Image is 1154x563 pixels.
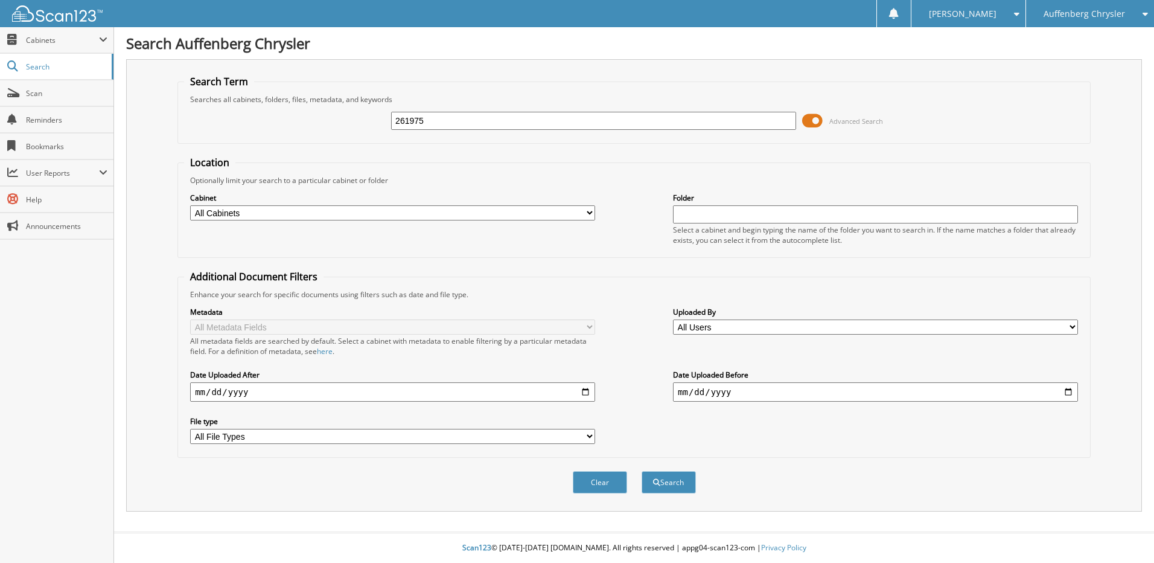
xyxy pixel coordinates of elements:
[317,346,333,356] a: here
[26,35,99,45] span: Cabinets
[673,382,1078,402] input: end
[26,62,106,72] span: Search
[26,168,99,178] span: User Reports
[184,270,324,283] legend: Additional Document Filters
[12,5,103,22] img: scan123-logo-white.svg
[114,533,1154,563] div: © [DATE]-[DATE] [DOMAIN_NAME]. All rights reserved | appg04-scan123-com |
[184,156,235,169] legend: Location
[26,195,107,205] span: Help
[673,307,1078,317] label: Uploaded By
[190,370,595,380] label: Date Uploaded After
[184,94,1084,105] div: Searches all cabinets, folders, files, metadata, and keywords
[929,10,996,18] span: [PERSON_NAME]
[673,193,1078,203] label: Folder
[673,370,1078,380] label: Date Uploaded Before
[829,117,883,126] span: Advanced Search
[184,289,1084,300] div: Enhance your search for specific documents using filters such as date and file type.
[1044,10,1125,18] span: Auffenberg Chrysler
[462,542,491,553] span: Scan123
[26,141,107,152] span: Bookmarks
[761,542,806,553] a: Privacy Policy
[190,307,595,317] label: Metadata
[190,336,595,356] div: All metadata fields are searched by default. Select a cabinet with metadata to enable filtering b...
[673,225,1078,245] div: Select a cabinet and begin typing the name of the folder you want to search in. If the name match...
[190,193,595,203] label: Cabinet
[184,75,254,88] legend: Search Term
[190,416,595,426] label: File type
[26,88,107,98] span: Scan
[26,221,107,231] span: Announcements
[26,115,107,125] span: Reminders
[184,175,1084,185] div: Optionally limit your search to a particular cabinet or folder
[573,471,627,494] button: Clear
[126,33,1142,53] h1: Search Auffenberg Chrysler
[642,471,696,494] button: Search
[190,382,595,402] input: start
